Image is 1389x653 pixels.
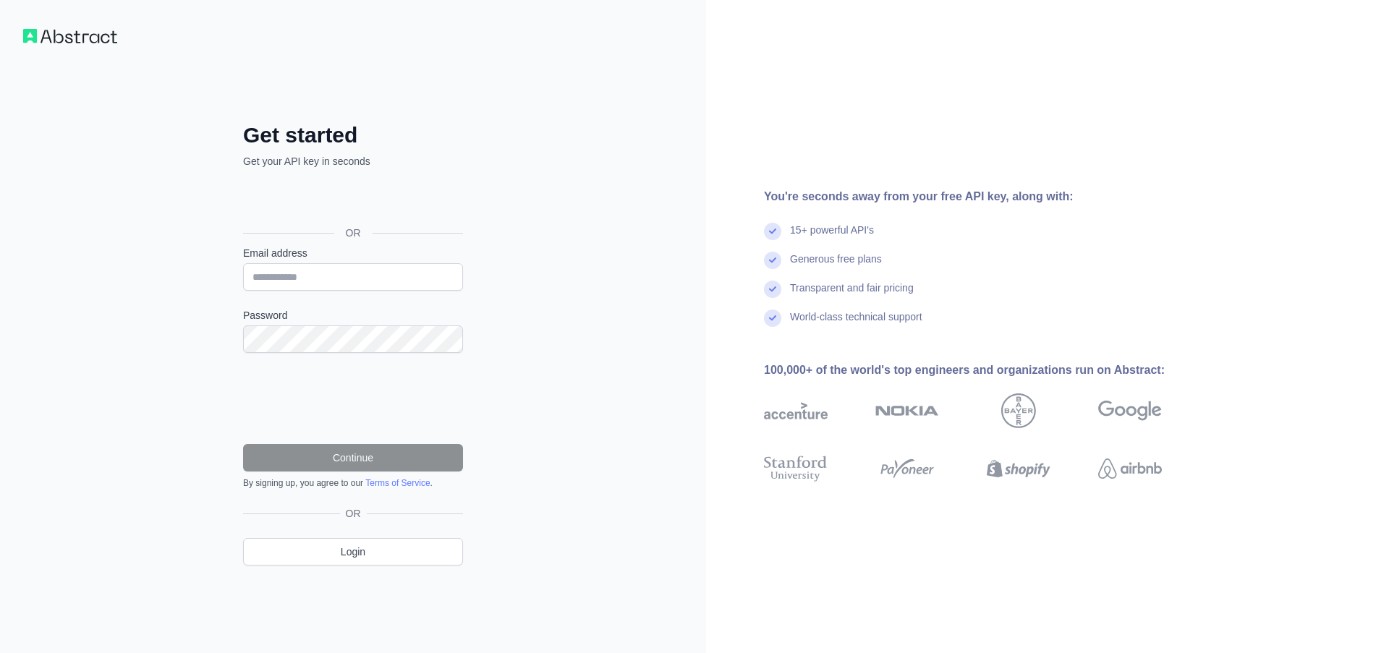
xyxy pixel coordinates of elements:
iframe: reCAPTCHA [243,370,463,427]
img: check mark [764,310,781,327]
img: Workflow [23,29,117,43]
p: Get your API key in seconds [243,154,463,168]
a: Terms of Service [365,478,430,488]
a: Login [243,538,463,565]
div: World-class technical support [790,310,922,338]
img: stanford university [764,453,828,485]
div: Transparent and fair pricing [790,281,914,310]
span: OR [334,226,373,240]
img: payoneer [875,453,939,485]
iframe: Sign in with Google Button [236,184,467,216]
img: check mark [764,252,781,269]
img: accenture [764,393,828,428]
div: You're seconds away from your free API key, along with: [764,188,1208,205]
div: 15+ powerful API's [790,223,874,252]
img: google [1098,393,1162,428]
img: check mark [764,281,781,298]
span: OR [340,506,367,521]
img: shopify [987,453,1050,485]
img: check mark [764,223,781,240]
label: Email address [243,246,463,260]
div: Generous free plans [790,252,882,281]
button: Continue [243,444,463,471]
img: nokia [875,393,939,428]
div: By signing up, you agree to our . [243,477,463,489]
label: Password [243,308,463,323]
img: bayer [1001,393,1036,428]
div: 100,000+ of the world's top engineers and organizations run on Abstract: [764,362,1208,379]
h2: Get started [243,122,463,148]
img: airbnb [1098,453,1162,485]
